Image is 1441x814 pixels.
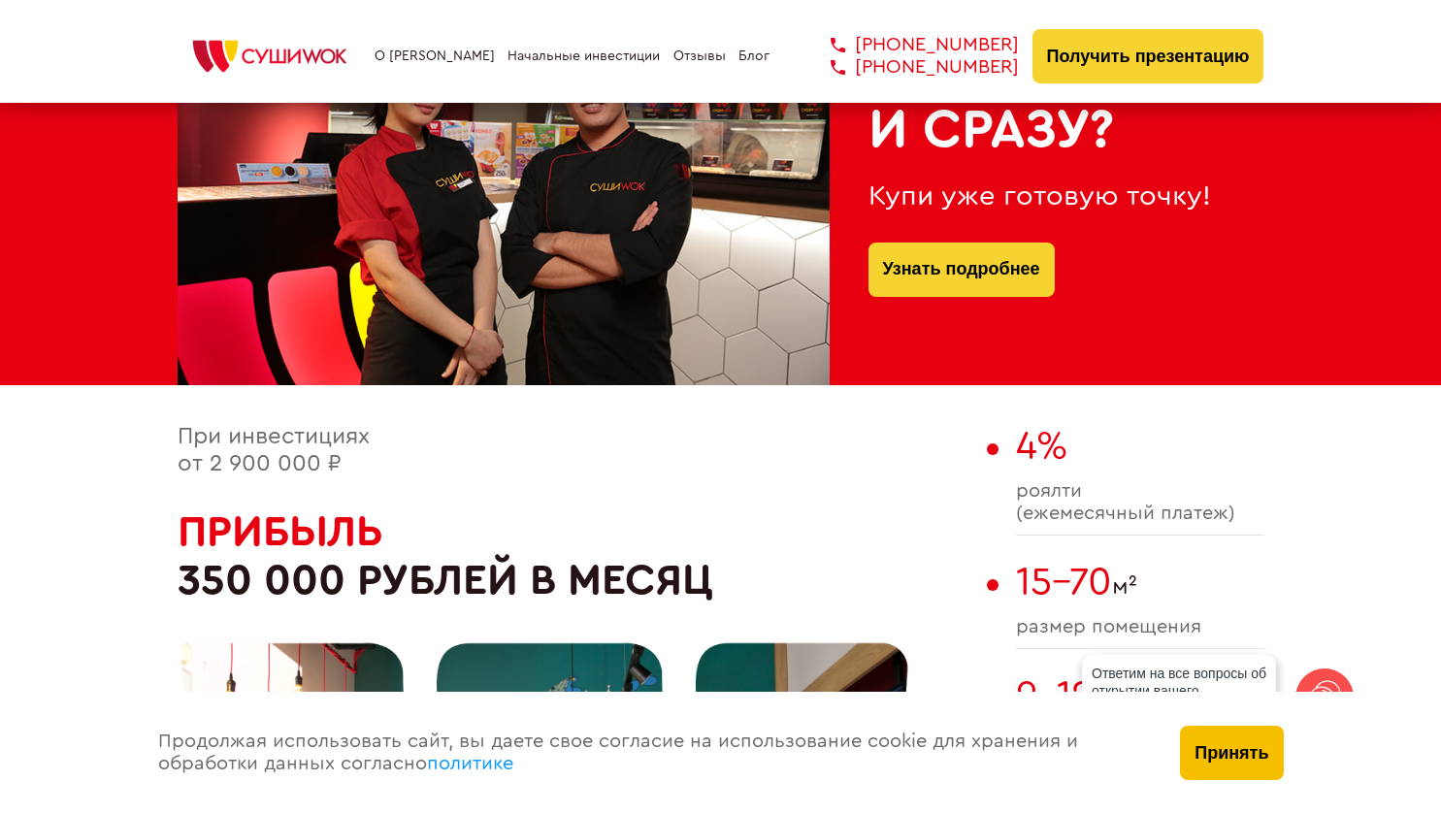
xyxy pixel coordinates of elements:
span: размер помещения [1016,616,1264,638]
a: Блог [738,49,770,64]
span: роялти (ежемесячный платеж) [1016,480,1264,525]
a: О [PERSON_NAME] [375,49,495,64]
span: мес. [1016,673,1264,718]
span: 9-12 [1016,676,1093,715]
span: 15-70 [1016,563,1112,602]
a: Отзывы [673,49,726,64]
span: При инвестициях от 2 900 000 ₽ [178,425,370,475]
a: Начальные инвестиции [508,49,660,64]
a: [PHONE_NUMBER] [802,34,1019,56]
span: м² [1016,560,1264,604]
h2: 350 000 рублей в месяц [178,507,977,605]
div: Купи уже готовую точку! [868,180,1226,212]
div: Ответим на все вопросы об открытии вашего [PERSON_NAME]! [1082,655,1276,727]
span: 4% [1016,427,1067,466]
a: Узнать подробнее [883,243,1040,297]
button: Принять [1180,726,1283,780]
button: Получить презентацию [1032,29,1264,83]
div: Продолжая использовать сайт, вы даете свое согласие на использование cookie для хранения и обрабо... [139,692,1162,814]
a: [PHONE_NUMBER] [802,56,1019,79]
a: политике [427,754,513,773]
img: СУШИWOK [178,35,362,78]
button: Узнать подробнее [868,243,1055,297]
span: Прибыль [178,510,383,553]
